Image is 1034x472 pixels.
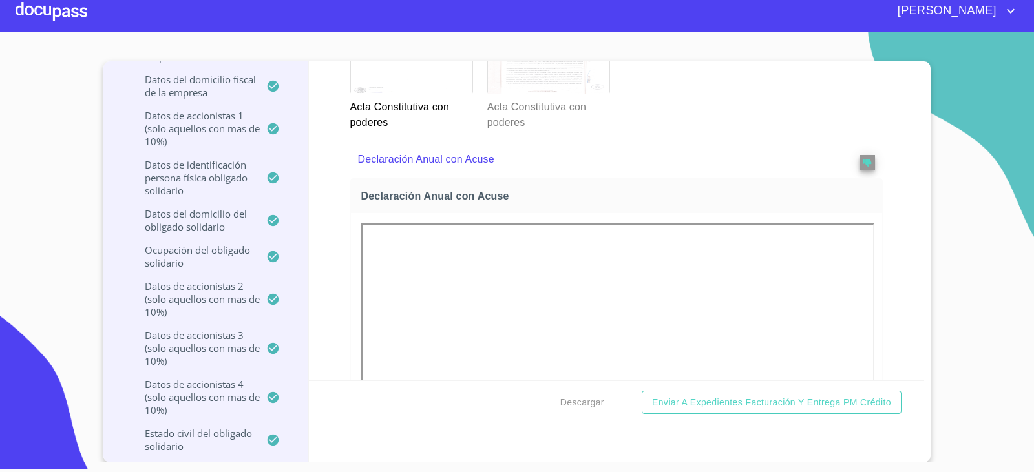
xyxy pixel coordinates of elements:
[119,243,266,269] p: Ocupación del Obligado Solidario
[119,158,266,197] p: Datos de Identificación Persona Física Obligado Solidario
[888,1,1003,21] span: [PERSON_NAME]
[642,391,902,415] button: Enviar a Expedientes Facturación y Entrega PM crédito
[119,109,266,148] p: Datos de accionistas 1 (solo aquellos con mas de 10%)
[555,391,609,415] button: Descargar
[119,427,266,453] p: Estado Civil del Obligado Solidario
[860,155,875,170] button: reject
[487,94,609,130] p: Acta Constitutiva con poderes
[652,395,891,411] span: Enviar a Expedientes Facturación y Entrega PM crédito
[888,1,1018,21] button: account of current user
[358,152,823,167] p: Declaración Anual con Acuse
[119,73,266,99] p: Datos del domicilio fiscal de la empresa
[350,94,472,130] p: Acta Constitutiva con poderes
[560,395,604,411] span: Descargar
[119,280,266,318] p: Datos de accionistas 2 (solo aquellos con mas de 10%)
[119,207,266,233] p: Datos del Domicilio del Obligado Solidario
[119,329,266,367] p: Datos de accionistas 3 (solo aquellos con mas de 10%)
[119,378,266,416] p: Datos de accionistas 4 (solo aquellos con mas de 10%)
[361,189,878,203] span: Declaración Anual con Acuse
